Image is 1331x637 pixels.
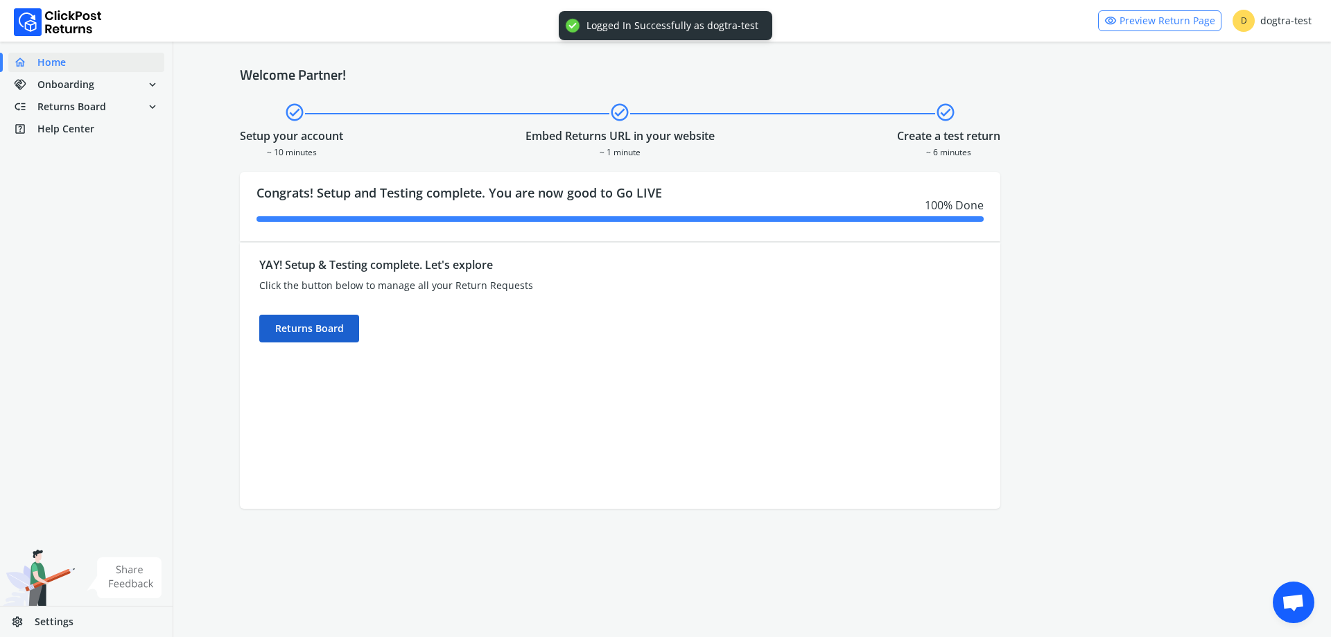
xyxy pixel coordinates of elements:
div: Returns Board [259,315,359,342]
div: dogtra-test [1233,10,1312,32]
span: Returns Board [37,100,106,114]
span: help_center [14,119,37,139]
span: Help Center [37,122,94,136]
h4: Welcome Partner! [240,67,1264,83]
span: settings [11,612,35,631]
img: Logo [14,8,102,36]
span: D [1233,10,1255,32]
div: ~ 1 minute [525,144,715,158]
span: expand_more [146,97,159,116]
span: check_circle [609,100,630,125]
div: Setup your account [240,128,343,144]
div: ~ 10 minutes [240,144,343,158]
span: expand_more [146,75,159,94]
div: Logged In Successfully as dogtra-test [586,19,758,32]
span: Home [37,55,66,69]
span: check_circle [284,100,305,125]
span: Onboarding [37,78,94,91]
div: YAY! Setup & Testing complete. Let's explore [259,256,790,273]
div: Create a test return [897,128,1000,144]
a: visibilityPreview Return Page [1098,10,1221,31]
div: Congrats! Setup and Testing complete. You are now good to Go LIVE [240,172,1000,241]
span: home [14,53,37,72]
span: Settings [35,615,73,629]
div: Click the button below to manage all your Return Requests [259,279,790,293]
span: visibility [1104,11,1117,30]
a: homeHome [8,53,164,72]
a: help_centerHelp Center [8,119,164,139]
span: low_priority [14,97,37,116]
div: 100 % Done [256,197,984,213]
span: check_circle [935,100,956,125]
div: ~ 6 minutes [897,144,1000,158]
a: Open chat [1273,582,1314,623]
div: Embed Returns URL in your website [525,128,715,144]
img: share feedback [87,557,162,598]
span: handshake [14,75,37,94]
